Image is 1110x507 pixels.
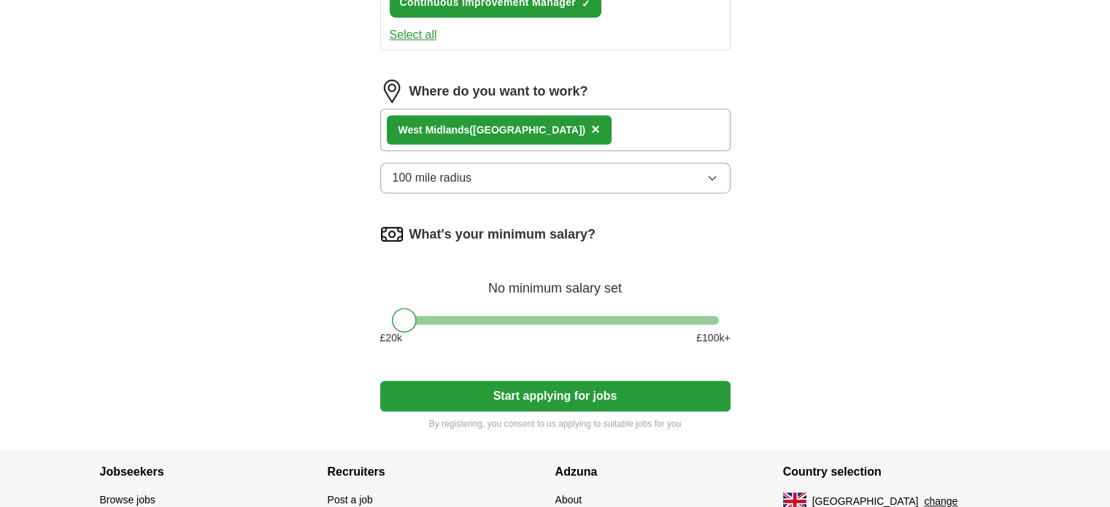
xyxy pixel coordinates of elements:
img: salary.png [380,222,404,246]
strong: West Midland [398,124,464,136]
span: × [591,121,600,137]
div: s [398,123,586,138]
a: Browse jobs [100,494,155,506]
label: What's your minimum salary? [409,225,596,244]
p: By registering, you consent to us applying to suitable jobs for you [380,417,731,430]
span: 100 mile radius [393,169,472,187]
button: 100 mile radius [380,163,731,193]
button: × [591,119,600,141]
span: ([GEOGRAPHIC_DATA]) [469,124,585,136]
span: £ 20 k [380,330,402,346]
a: About [555,494,582,506]
div: No minimum salary set [380,263,731,298]
a: Post a job [328,494,373,506]
h4: Country selection [783,452,1011,492]
img: location.png [380,80,404,103]
button: Select all [390,26,437,44]
span: £ 100 k+ [696,330,730,346]
label: Where do you want to work? [409,82,588,101]
button: Start applying for jobs [380,381,731,411]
